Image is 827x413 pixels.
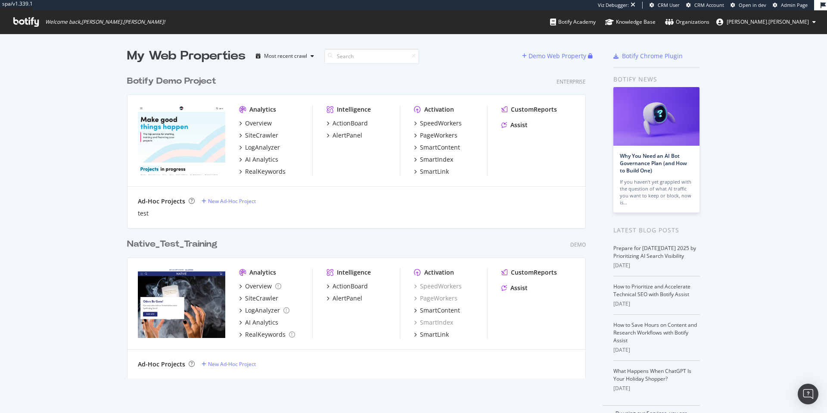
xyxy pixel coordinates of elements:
[245,330,286,339] div: RealKeywords
[245,167,286,176] div: RealKeywords
[337,105,371,114] div: Intelligence
[613,52,683,60] a: Botify Chrome Plugin
[127,238,221,250] a: Native_Test_Training
[658,2,680,8] span: CRM User
[245,306,280,315] div: LogAnalyzer
[613,87,700,146] img: Why You Need an AI Bot Governance Plan (and How to Build One)
[665,18,709,26] div: Organizations
[239,318,278,327] a: AI Analytics
[694,2,724,8] span: CRM Account
[727,18,809,25] span: meghan.evans
[127,75,220,88] a: Botify Demo Project
[686,2,724,9] a: CRM Account
[208,197,256,205] div: New Ad-Hoc Project
[613,367,691,382] a: What Happens When ChatGPT Is Your Holiday Shopper?
[501,121,528,129] a: Assist
[501,105,557,114] a: CustomReports
[45,19,165,25] span: Welcome back, [PERSON_NAME].[PERSON_NAME] !
[333,119,368,128] div: ActionBoard
[333,294,362,303] div: AlertPanel
[127,47,246,65] div: My Web Properties
[414,294,457,303] a: PageWorkers
[798,384,818,404] div: Open Intercom Messenger
[557,78,586,85] div: Enterprise
[424,268,454,277] div: Activation
[420,167,449,176] div: SmartLink
[208,360,256,368] div: New Ad-Hoc Project
[414,131,457,140] a: PageWorkers
[613,346,700,354] div: [DATE]
[620,178,693,206] div: If you haven’t yet grappled with the question of what AI traffic you want to keep or block, now is…
[511,268,557,277] div: CustomReports
[622,52,683,60] div: Botify Chrome Plugin
[245,294,278,303] div: SiteCrawler
[739,2,766,8] span: Open in dev
[127,75,216,88] div: Botify Demo Project
[414,167,449,176] a: SmartLink
[773,2,808,9] a: Admin Page
[249,268,276,277] div: Analytics
[138,197,185,206] div: Ad-Hoc Projects
[420,131,457,140] div: PageWorkers
[326,282,368,291] a: ActionBoard
[414,282,462,291] a: SpeedWorkers
[239,119,272,128] a: Overview
[239,155,278,164] a: AI Analytics
[414,119,462,128] a: SpeedWorkers
[245,318,278,327] div: AI Analytics
[264,53,307,59] div: Most recent crawl
[252,49,317,63] button: Most recent crawl
[522,52,588,59] a: Demo Web Property
[605,18,656,26] div: Knowledge Base
[620,152,687,174] a: Why You Need an AI Bot Governance Plan (and How to Build One)
[420,306,460,315] div: SmartContent
[510,284,528,292] div: Assist
[414,330,449,339] a: SmartLink
[414,318,453,327] a: SmartIndex
[239,306,289,315] a: LogAnalyzer
[613,385,700,392] div: [DATE]
[781,2,808,8] span: Admin Page
[420,155,453,164] div: SmartIndex
[127,65,593,379] div: grid
[239,167,286,176] a: RealKeywords
[239,282,281,291] a: Overview
[202,197,256,205] a: New Ad-Hoc Project
[245,143,280,152] div: LogAnalyzer
[245,155,278,164] div: AI Analytics
[138,360,185,369] div: Ad-Hoc Projects
[613,321,697,344] a: How to Save Hours on Content and Research Workflows with Botify Assist
[420,330,449,339] div: SmartLink
[326,119,368,128] a: ActionBoard
[326,131,362,140] a: AlertPanel
[202,360,256,368] a: New Ad-Hoc Project
[550,18,596,26] div: Botify Academy
[239,143,280,152] a: LogAnalyzer
[245,119,272,128] div: Overview
[324,49,419,64] input: Search
[245,131,278,140] div: SiteCrawler
[337,268,371,277] div: Intelligence
[138,268,225,338] img: Native_Test_Training
[501,268,557,277] a: CustomReports
[598,2,629,9] div: Viz Debugger:
[613,244,696,260] a: Prepare for [DATE][DATE] 2025 by Prioritizing AI Search Visibility
[665,10,709,34] a: Organizations
[613,283,690,298] a: How to Prioritize and Accelerate Technical SEO with Botify Assist
[570,241,586,248] div: Demo
[249,105,276,114] div: Analytics
[420,143,460,152] div: SmartContent
[239,294,278,303] a: SiteCrawler
[731,2,766,9] a: Open in dev
[550,10,596,34] a: Botify Academy
[613,300,700,308] div: [DATE]
[333,131,362,140] div: AlertPanel
[510,121,528,129] div: Assist
[138,209,149,218] a: test
[511,105,557,114] div: CustomReports
[333,282,368,291] div: ActionBoard
[138,105,225,175] img: ulule.com
[613,262,700,269] div: [DATE]
[414,306,460,315] a: SmartContent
